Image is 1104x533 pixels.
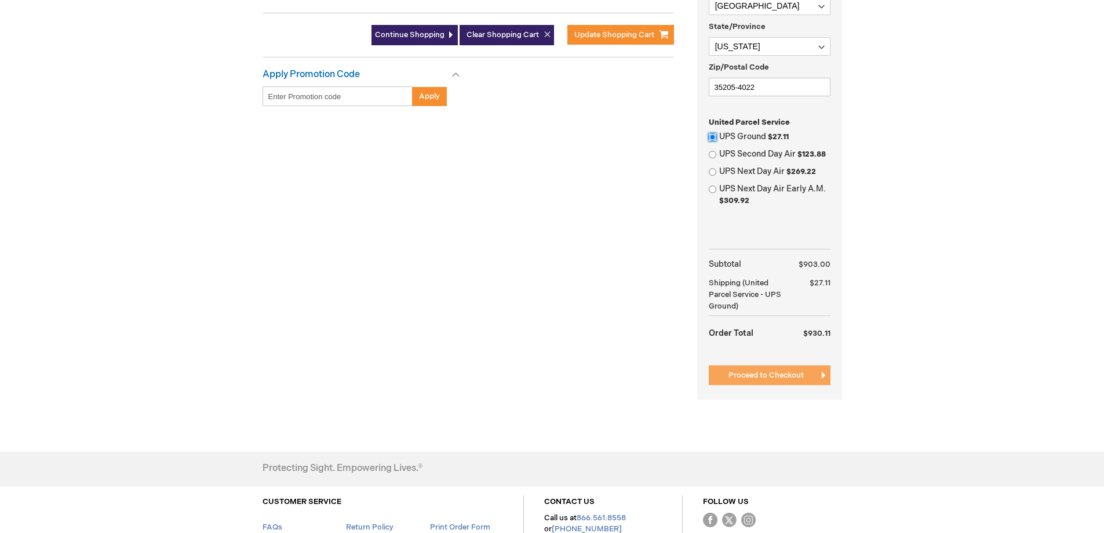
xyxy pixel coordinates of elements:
a: Continue Shopping [371,25,458,45]
span: (United Parcel Service - UPS Ground) [709,278,781,311]
span: $123.88 [797,150,826,159]
span: Proceed to Checkout [728,371,804,380]
button: Clear Shopping Cart [460,25,554,45]
label: UPS Next Day Air Early A.M. [719,183,830,206]
span: $27.11 [810,278,830,288]
th: Subtotal [709,255,790,274]
span: State/Province [709,22,766,31]
span: Zip/Postal Code [709,63,769,72]
span: United Parcel Service [709,118,790,127]
a: CONTACT US [544,497,595,506]
span: Continue Shopping [375,30,444,39]
span: $930.11 [803,329,830,338]
input: Enter Promotion code [263,86,413,106]
label: UPS Second Day Air [719,148,830,160]
span: Shipping [709,278,741,288]
label: UPS Next Day Air [719,166,830,177]
a: Return Policy [346,523,393,532]
img: instagram [741,513,756,527]
a: FAQs [263,523,282,532]
span: $27.11 [768,132,789,142]
span: Apply [419,92,440,101]
span: Update Shopping Cart [574,30,654,39]
span: $903.00 [799,260,830,269]
a: Print Order Form [430,523,490,532]
button: Proceed to Checkout [709,365,830,385]
button: Update Shopping Cart [567,25,674,45]
a: 866.561.8558 [577,513,626,523]
button: Apply [412,86,447,106]
img: Twitter [722,513,737,527]
img: Facebook [703,513,717,527]
span: $309.92 [719,196,749,205]
span: Clear Shopping Cart [467,30,539,39]
strong: Apply Promotion Code [263,69,360,80]
a: CUSTOMER SERVICE [263,497,341,506]
label: UPS Ground [719,131,830,143]
span: $269.22 [786,167,816,176]
h4: Protecting Sight. Empowering Lives.® [263,463,422,474]
a: FOLLOW US [703,497,749,506]
strong: Order Total [709,322,753,343]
